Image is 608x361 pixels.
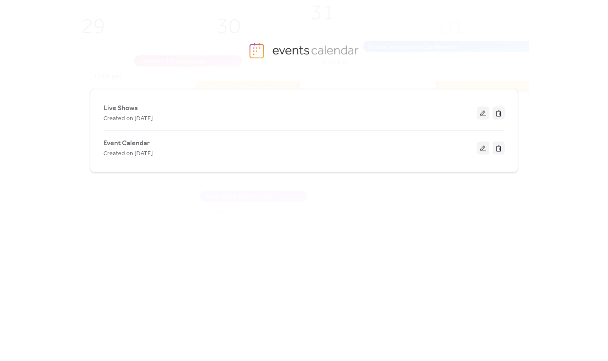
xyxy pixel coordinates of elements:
[103,138,150,149] span: Event Calendar
[103,106,138,111] a: Live Shows
[103,149,153,159] span: Created on [DATE]
[103,103,138,114] span: Live Shows
[103,141,150,146] a: Event Calendar
[103,114,153,124] span: Created on [DATE]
